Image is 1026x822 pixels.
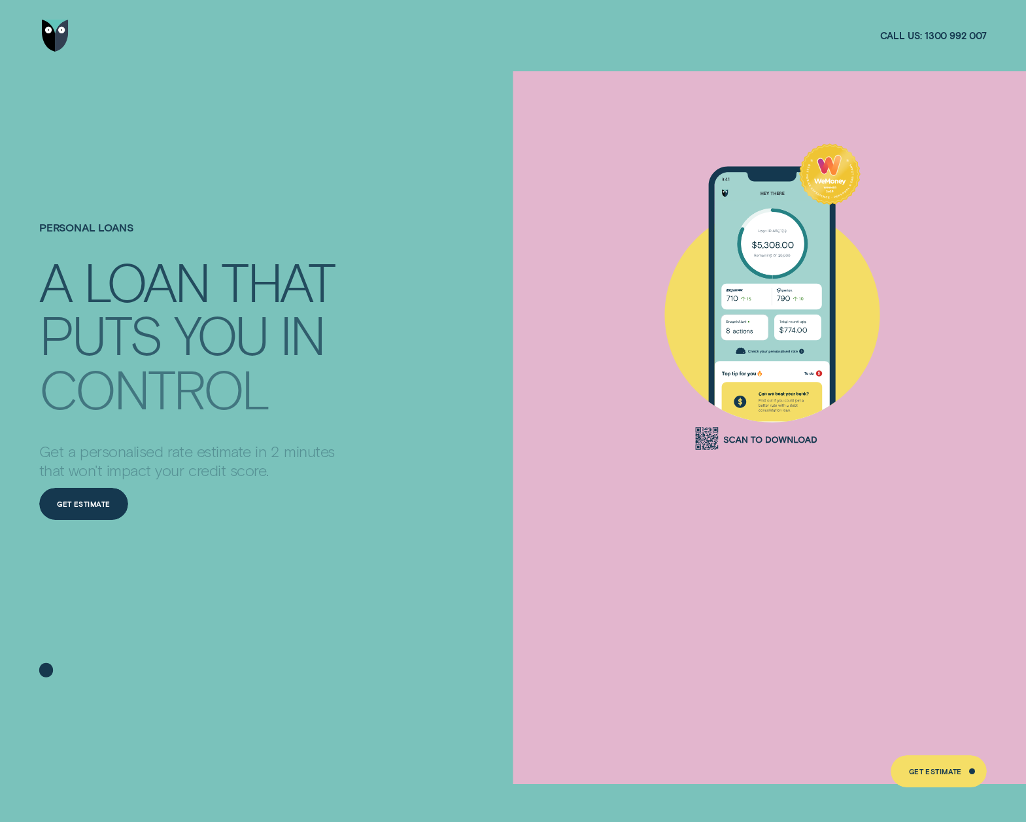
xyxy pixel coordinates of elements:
a: Call us:1300 992 007 [880,29,987,42]
span: 1300 992 007 [925,29,987,42]
div: CONTROL [39,363,268,413]
p: Get a personalised rate estimate in 2 minutes that won't impact your credit score. [39,441,348,480]
span: Call us: [880,29,922,42]
a: Get Estimate [891,755,987,787]
div: A [39,256,71,305]
div: THAT [221,256,333,305]
div: IN [280,309,324,359]
div: PUTS [39,309,161,359]
div: YOU [174,309,267,359]
a: Get Estimate [39,488,128,520]
img: Wisr [42,20,69,52]
h4: A LOAN THAT PUTS YOU IN CONTROL [39,253,348,402]
div: LOAN [84,256,209,305]
h1: Personal Loans [39,221,348,254]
